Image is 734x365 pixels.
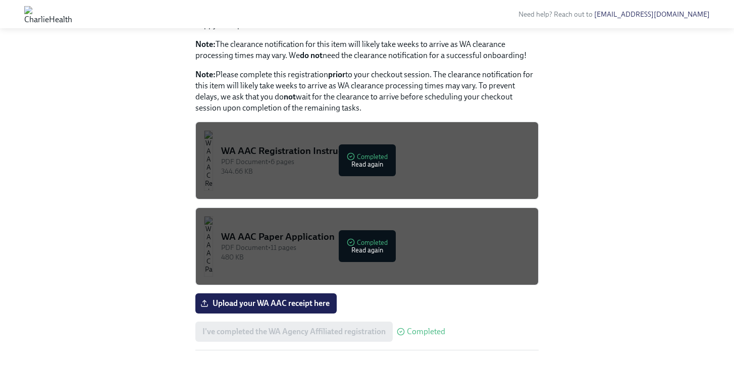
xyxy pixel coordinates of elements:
[221,167,530,176] div: 344.66 KB
[221,144,530,158] div: WA AAC Registration Instructions
[195,207,539,285] button: WA AAC Paper ApplicationPDF Document•11 pages480 KBCompletedRead again
[195,39,539,61] p: The clearance notification for this item will likely take weeks to arrive as WA clearance process...
[204,130,213,191] img: WA AAC Registration Instructions
[221,243,530,252] div: PDF Document • 11 pages
[407,328,445,336] span: Completed
[195,122,539,199] button: WA AAC Registration InstructionsPDF Document•6 pages344.66 KBCompletedRead again
[300,50,323,60] strong: do not
[195,70,216,79] strong: Note:
[221,252,530,262] div: 480 KB
[594,10,710,19] a: [EMAIL_ADDRESS][DOMAIN_NAME]
[328,70,345,79] strong: prior
[518,10,710,19] span: Need help? Reach out to
[195,293,337,314] label: Upload your WA AAC receipt here
[195,69,539,114] p: Please complete this registration to your checkout session. The clearance notification for this i...
[284,92,296,101] strong: not
[221,230,530,243] div: WA AAC Paper Application
[204,216,213,277] img: WA AAC Paper Application
[221,157,530,167] div: PDF Document • 6 pages
[202,298,330,308] span: Upload your WA AAC receipt here
[195,39,216,49] strong: Note:
[24,6,72,22] img: CharlieHealth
